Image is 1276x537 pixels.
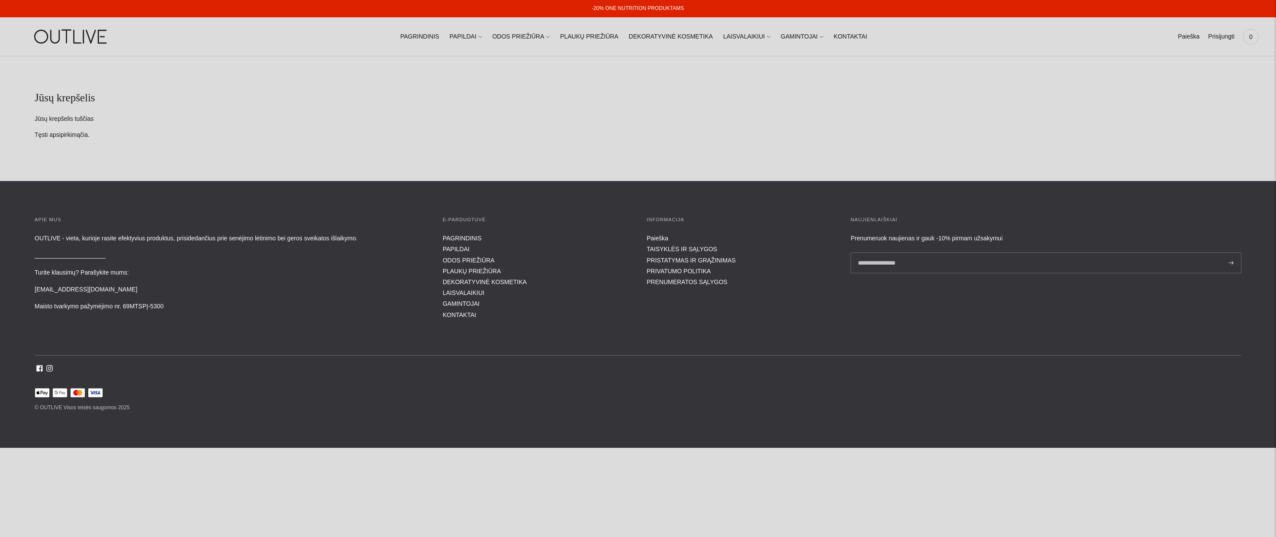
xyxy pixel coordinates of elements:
a: DEKORATYVINĖ KOSMETIKA [629,27,713,46]
h3: APIE MUS [35,216,425,224]
a: PLAUKŲ PRIEŽIŪRA [560,27,619,46]
h3: E-parduotuvė [443,216,629,224]
p: Jūsų krepšelis tuščias [35,114,1241,124]
p: Tęsti apsipirkimą . [35,130,1241,140]
span: 0 [1245,31,1257,43]
p: © OUTLIVE Visos teisės saugomos 2025 [35,403,1241,413]
a: Paieška [647,235,668,242]
a: LAISVALAIKIUI [723,27,770,46]
a: GAMINTOJAI [781,27,823,46]
p: Maisto tvarkymo pažymėjimo nr. 69MTSPĮ-5300 [35,301,425,312]
a: TAISYKLĖS IR SĄLYGOS [647,246,717,252]
a: ODOS PRIEŽIŪRA [443,257,495,264]
p: OUTLIVE - vieta, kurioje rasite efektyvius produktus, prisidedančius prie senėjimo lėtinimo bei g... [35,233,425,244]
img: OUTLIVE [17,22,126,52]
a: Prisijungti [1208,27,1234,46]
h1: Jūsų krepšelis [35,91,1241,105]
p: [EMAIL_ADDRESS][DOMAIN_NAME] [35,284,425,295]
a: PAGRINDINIS [400,27,439,46]
a: Paieška [1178,27,1199,46]
a: ODOS PRIEŽIŪRA [492,27,550,46]
h3: INFORMACIJA [647,216,833,224]
a: čia [80,131,88,138]
a: PRISTATYMAS IR GRĄŽINIMAS [647,257,736,264]
a: KONTAKTAI [834,27,867,46]
a: 0 [1243,27,1259,46]
a: GAMINTOJAI [443,300,480,307]
a: PLAUKŲ PRIEŽIŪRA [443,268,501,275]
p: Turite klausimų? Parašykite mums: [35,267,425,278]
a: PRENUMERATOS SĄLYGOS [647,278,728,285]
a: LAISVALAIKIUI [443,289,484,296]
h3: Naujienlaiškiai [851,216,1241,224]
a: PAGRINDINIS [443,235,482,242]
a: PRIVATUMO POLITIKA [647,268,711,275]
a: DEKORATYVINĖ KOSMETIKA [443,278,527,285]
a: -20% ONE NUTRITION PRODUKTAMS [592,5,684,11]
a: PAPILDAI [450,27,482,46]
a: PAPILDAI [443,246,470,252]
p: _____________________ [35,250,425,261]
a: KONTAKTAI [443,311,476,318]
div: Prenumeruok naujienas ir gauk -10% pirmam užsakymui [851,233,1241,244]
